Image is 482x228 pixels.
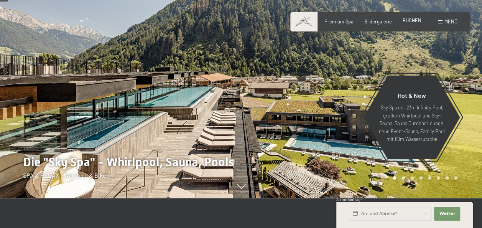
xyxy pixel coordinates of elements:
a: Bildergalerie [364,18,392,25]
p: Sky Spa mit 23m Infinity Pool, großem Whirlpool und Sky-Sauna, Sauna Outdoor Lounge, neue Event-S... [378,104,445,143]
button: Weiter [434,207,460,221]
a: Premium Spa [324,18,354,25]
div: Carousel Page 5 [428,176,431,180]
a: BUCHEN [403,17,421,23]
div: Carousel Pagination [390,176,457,180]
div: Carousel Page 6 [437,176,440,180]
div: Carousel Page 1 (Current Slide) [393,176,396,180]
div: Carousel Page 2 [401,176,405,180]
div: Carousel Page 4 [419,176,423,180]
a: Hot & New Sky Spa mit 23m Infinity Pool, großem Whirlpool und Sky-Sauna, Sauna Outdoor Lounge, ne... [363,75,461,160]
span: Hot & New [398,92,426,99]
div: Carousel Page 8 [454,176,457,180]
span: Weiter [439,211,455,217]
span: Schnellanfrage [336,197,363,202]
div: Carousel Page 3 [410,176,414,180]
div: Carousel Page 7 [445,176,449,180]
span: Menü [444,18,457,25]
